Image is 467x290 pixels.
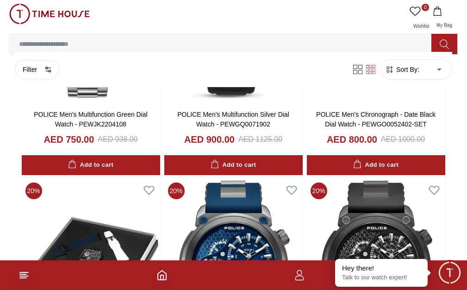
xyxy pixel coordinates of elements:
div: Add to cart [211,160,256,170]
h4: AED 900.00 [184,133,235,146]
p: Talk to our watch expert! [342,274,421,282]
span: 20 % [168,183,185,199]
h4: AED 750.00 [44,133,94,146]
a: POLICE Men's Multifunction Green Dial Watch - PEWJK2204108 [34,111,147,128]
span: Wishlist [410,24,433,29]
button: Add to cart [307,155,445,175]
h4: AED 800.00 [327,133,377,146]
a: POLICE Men's Chronograph - Date Black Dial Watch - PEWGO0052402-SET [316,111,436,128]
div: Add to cart [353,160,399,170]
div: Add to cart [68,160,113,170]
a: 0Wishlist [408,4,431,33]
span: 20 % [25,183,42,199]
button: Sort By: [385,65,419,74]
button: My Bag [431,4,458,33]
a: POLICE Men's Multifunction Silver Dial Watch - PEWGQ0071902 [177,111,289,128]
div: Chat Widget [437,260,462,285]
button: Add to cart [22,155,160,175]
div: Hey there! [342,264,421,273]
a: Home [156,270,168,281]
button: Filter [15,60,60,79]
div: AED 938.00 [98,134,137,145]
div: AED 1000.00 [381,134,425,145]
span: 20 % [311,183,327,199]
div: AED 1125.00 [238,134,282,145]
img: ... [9,4,90,24]
span: Sort By: [394,65,419,74]
button: Add to cart [164,155,303,175]
span: 0 [422,4,429,11]
span: My Bag [433,23,456,28]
